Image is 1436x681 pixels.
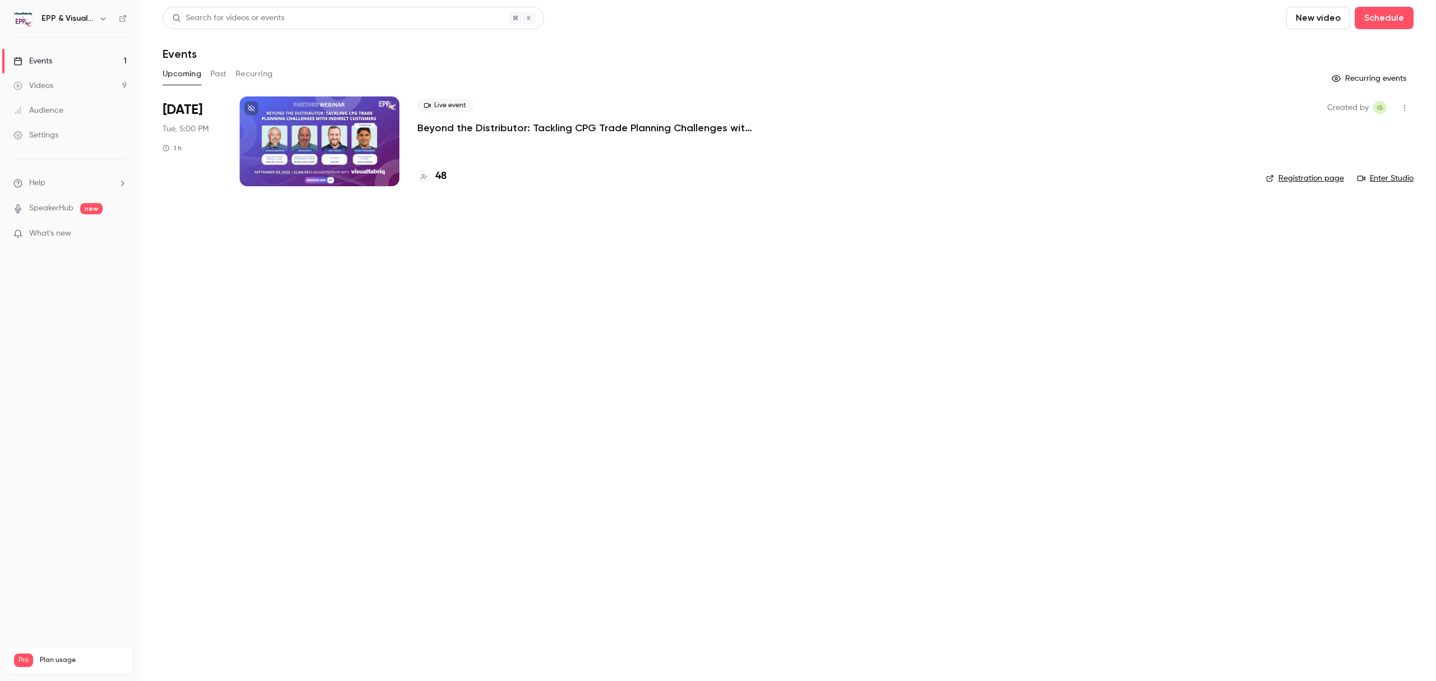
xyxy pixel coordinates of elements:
[13,177,127,189] li: help-dropdown-opener
[163,47,197,61] h1: Events
[435,169,447,184] h4: 48
[14,654,33,667] span: Pro
[1286,7,1350,29] button: New video
[13,56,52,67] div: Events
[13,80,53,91] div: Videos
[1355,7,1414,29] button: Schedule
[14,10,32,27] img: EPP & Visualfabriq
[1357,173,1414,184] a: Enter Studio
[1266,173,1344,184] a: Registration page
[40,656,126,665] span: Plan usage
[29,177,45,189] span: Help
[163,101,202,119] span: [DATE]
[417,169,447,184] a: 48
[80,203,103,214] span: new
[113,229,127,239] iframe: Noticeable Trigger
[1327,70,1414,88] button: Recurring events
[13,105,63,116] div: Audience
[163,123,209,135] span: Tue, 5:00 PM
[417,121,754,135] a: Beyond the Distributor: Tackling CPG Trade Planning Challenges with Indirect Customers
[13,130,58,141] div: Settings
[172,12,284,24] div: Search for videos or events
[29,228,71,240] span: What's new
[163,65,201,83] button: Upcoming
[210,65,227,83] button: Past
[417,99,473,112] span: Live event
[163,96,222,186] div: Sep 9 Tue, 11:00 AM (America/New York)
[1327,101,1369,114] span: Created by
[1377,101,1383,114] span: IS
[163,144,182,153] div: 1 h
[236,65,273,83] button: Recurring
[1373,101,1387,114] span: Itamar Seligsohn
[29,203,73,214] a: SpeakerHub
[42,13,94,24] h6: EPP & Visualfabriq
